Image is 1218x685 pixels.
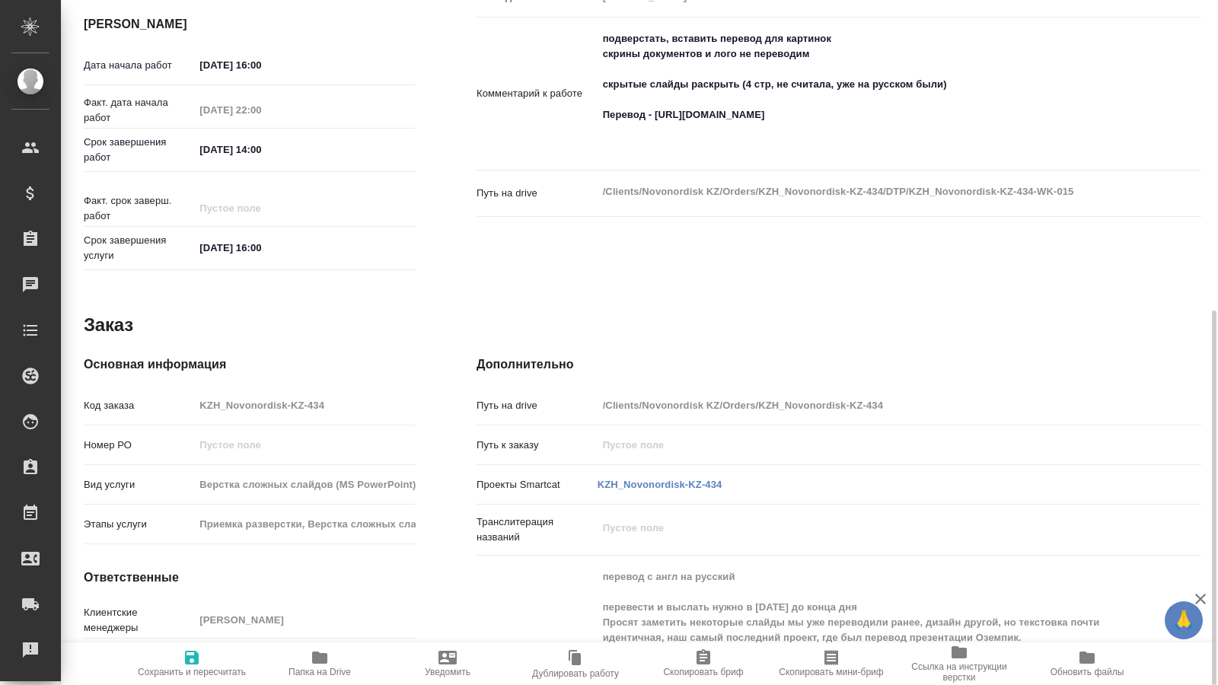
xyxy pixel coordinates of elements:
p: Путь на drive [477,186,598,201]
input: Пустое поле [194,473,416,495]
input: ✎ Введи что-нибудь [194,139,327,161]
span: Папка на Drive [289,667,351,677]
span: Скопировать бриф [663,667,743,677]
input: Пустое поле [194,513,416,535]
p: Факт. срок заверш. работ [84,193,194,224]
p: Срок завершения услуги [84,233,194,263]
h4: [PERSON_NAME] [84,15,416,33]
button: Обновить файлы [1023,642,1151,685]
button: Сохранить и пересчитать [128,642,256,685]
p: Путь к заказу [477,438,598,453]
button: 🙏 [1165,601,1203,639]
p: Факт. дата начала работ [84,95,194,126]
span: Ссылка на инструкции верстки [904,661,1014,683]
span: 🙏 [1171,604,1197,636]
input: Пустое поле [194,394,416,416]
textarea: подверстать, вставить перевод для картинок скрины документов и лого не переводим скрытые слайды р... [598,26,1141,158]
textarea: /Clients/Novonordisk KZ/Orders/KZH_Novonordisk-KZ-434/DTP/KZH_Novonordisk-KZ-434-WK-015 [598,179,1141,205]
a: KZH_Novonordisk-KZ-434 [598,479,722,490]
h4: Ответственные [84,569,416,587]
input: Пустое поле [194,434,416,456]
input: Пустое поле [194,609,416,631]
span: Уведомить [425,667,470,677]
span: Обновить файлы [1051,667,1124,677]
p: Номер РО [84,438,194,453]
h2: Заказ [84,313,133,337]
input: Пустое поле [598,394,1141,416]
p: Транслитерация названий [477,515,598,545]
p: Срок завершения работ [84,135,194,165]
input: Пустое поле [194,197,327,219]
h4: Дополнительно [477,355,1201,374]
p: Комментарий к работе [477,86,598,101]
span: Скопировать мини-бриф [779,667,883,677]
span: Сохранить и пересчитать [138,667,246,677]
span: Дублировать работу [532,668,619,679]
button: Ссылка на инструкции верстки [895,642,1023,685]
p: Комментарий к заказу [477,639,598,655]
h4: Основная информация [84,355,416,374]
input: ✎ Введи что-нибудь [194,54,327,76]
p: Путь на drive [477,398,598,413]
input: Пустое поле [598,434,1141,456]
button: Скопировать бриф [639,642,767,685]
button: Скопировать мини-бриф [767,642,895,685]
p: Дата начала работ [84,58,194,73]
button: Папка на Drive [256,642,384,685]
input: ✎ Введи что-нибудь [194,237,327,259]
button: Уведомить [384,642,512,685]
p: Клиентские менеджеры [84,605,194,636]
p: Проекты Smartcat [477,477,598,492]
p: Код заказа [84,398,194,413]
input: Пустое поле [194,99,327,121]
p: Этапы услуги [84,517,194,532]
button: Дублировать работу [512,642,639,685]
p: Вид услуги [84,477,194,492]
